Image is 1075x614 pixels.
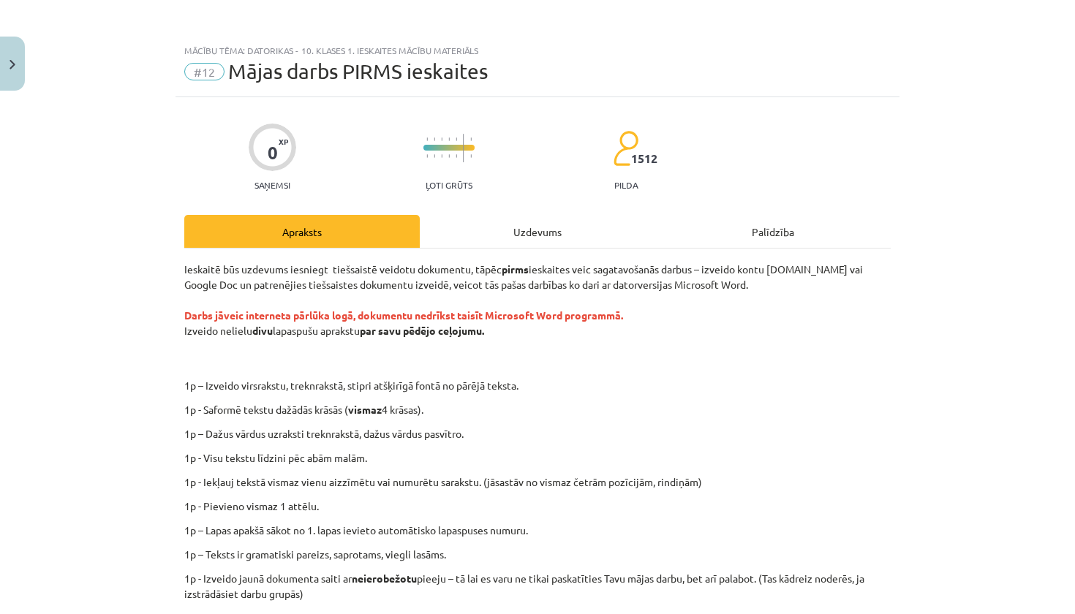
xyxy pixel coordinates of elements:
img: icon-short-line-57e1e144782c952c97e751825c79c345078a6d821885a25fce030b3d8c18986b.svg [448,154,450,158]
p: Ļoti grūts [426,180,472,190]
img: icon-short-line-57e1e144782c952c97e751825c79c345078a6d821885a25fce030b3d8c18986b.svg [456,154,457,158]
strong: par savu pēdējo ceļojumu. [360,324,484,337]
strong: pirms [502,262,529,276]
p: Saņemsi [249,180,296,190]
span: XP [279,137,288,145]
p: 1p – Dažus vārdus uzraksti treknrakstā, dažus vārdus pasvītro. [184,426,891,441]
div: Uzdevums [420,215,655,248]
img: icon-short-line-57e1e144782c952c97e751825c79c345078a6d821885a25fce030b3d8c18986b.svg [434,137,435,141]
p: 1p – Lapas apakšā sākot no 1. lapas ievieto automātisko lapaspuses numuru. [184,523,891,538]
img: students-c634bb4e5e11cddfef0936a35e636f08e4e9abd3cc4e673bd6f9a4125e45ecb1.svg [613,130,638,167]
strong: vismaz [348,403,382,416]
span: 1512 [631,152,657,165]
img: icon-close-lesson-0947bae3869378f0d4975bcd49f059093ad1ed9edebbc8119c70593378902aed.svg [10,60,15,69]
img: icon-short-line-57e1e144782c952c97e751825c79c345078a6d821885a25fce030b3d8c18986b.svg [456,137,457,141]
strong: divu [252,324,273,337]
p: 1p – Teksts ir gramatiski pareizs, saprotams, viegli lasāms. [184,547,891,562]
p: 1p - Izveido jaunā dokumenta saiti ar pieeju – tā lai es varu ne tikai paskatīties Tavu mājas dar... [184,571,891,602]
span: #12 [184,63,225,80]
img: icon-short-line-57e1e144782c952c97e751825c79c345078a6d821885a25fce030b3d8c18986b.svg [434,154,435,158]
p: 1p - Pievieno vismaz 1 attēlu. [184,499,891,514]
div: Apraksts [184,215,420,248]
span: Mājas darbs PIRMS ieskaites [228,59,488,83]
div: Palīdzība [655,215,891,248]
img: icon-short-line-57e1e144782c952c97e751825c79c345078a6d821885a25fce030b3d8c18986b.svg [470,154,472,158]
img: icon-short-line-57e1e144782c952c97e751825c79c345078a6d821885a25fce030b3d8c18986b.svg [441,154,442,158]
p: 1p - Saformē tekstu dažādās krāsās ( 4 krāsas). [184,402,891,417]
p: Ieskaitē būs uzdevums iesniegt tiešsaistē veidotu dokumentu, tāpēc ieskaites veic sagatavošanās d... [184,262,891,369]
img: icon-short-line-57e1e144782c952c97e751825c79c345078a6d821885a25fce030b3d8c18986b.svg [441,137,442,141]
div: Mācību tēma: Datorikas - 10. klases 1. ieskaites mācību materiāls [184,45,891,56]
img: icon-short-line-57e1e144782c952c97e751825c79c345078a6d821885a25fce030b3d8c18986b.svg [470,137,472,141]
p: 1p - Iekļauj tekstā vismaz vienu aizzīmētu vai numurētu sarakstu. (jāsastāv no vismaz četrām pozī... [184,474,891,490]
img: icon-short-line-57e1e144782c952c97e751825c79c345078a6d821885a25fce030b3d8c18986b.svg [448,137,450,141]
div: 0 [268,143,278,163]
img: icon-short-line-57e1e144782c952c97e751825c79c345078a6d821885a25fce030b3d8c18986b.svg [426,154,428,158]
strong: Darbs jāveic interneta pārlūka logā, dokumentu nedrīkst taisīt Microsoft Word programmā. [184,308,623,322]
strong: neierobežotu [352,572,417,585]
img: icon-long-line-d9ea69661e0d244f92f715978eff75569469978d946b2353a9bb055b3ed8787d.svg [463,134,464,162]
p: pilda [614,180,638,190]
p: 1p – Izveido virsrakstu, treknrakstā, stipri atšķirīgā fontā no pārējā teksta. [267,378,905,393]
img: icon-short-line-57e1e144782c952c97e751825c79c345078a6d821885a25fce030b3d8c18986b.svg [426,137,428,141]
p: 1p - Visu tekstu līdzini pēc abām malām. [184,450,891,466]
